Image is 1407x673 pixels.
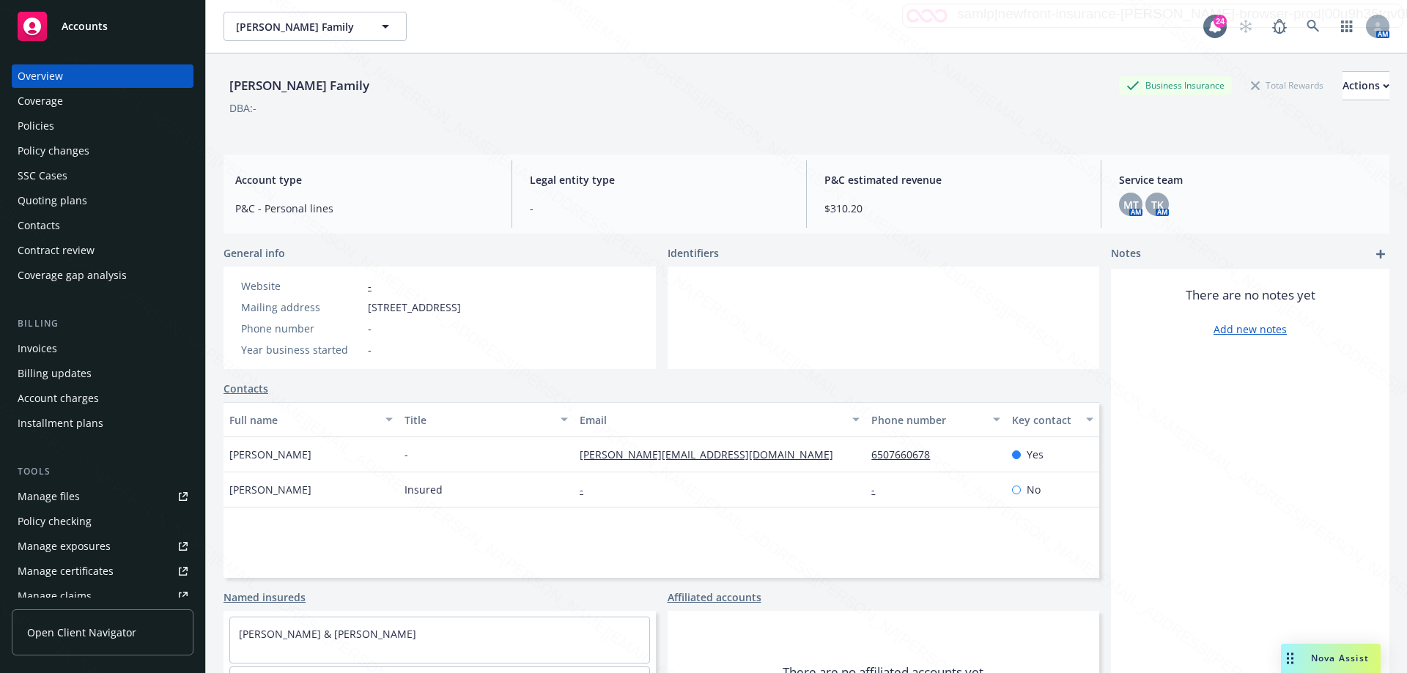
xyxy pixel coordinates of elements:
div: Title [405,412,552,428]
span: - [368,321,372,336]
div: Overview [18,64,63,88]
div: Full name [229,412,377,428]
span: P&C estimated revenue [824,172,1083,187]
button: Full name [224,402,399,437]
a: Coverage [12,89,193,113]
span: Accounts [62,21,108,32]
a: Account charges [12,387,193,410]
span: [PERSON_NAME] [229,447,311,462]
div: Manage exposures [18,535,111,558]
div: Policy changes [18,139,89,163]
span: MT [1123,197,1139,212]
a: Accounts [12,6,193,47]
div: Actions [1343,72,1389,100]
span: TK [1151,197,1164,212]
div: Contacts [18,214,60,237]
a: Manage claims [12,584,193,608]
button: Actions [1343,71,1389,100]
div: Year business started [241,342,362,357]
div: Coverage [18,89,63,113]
a: Policy checking [12,510,193,533]
span: P&C - Personal lines [235,201,494,216]
a: Quoting plans [12,189,193,212]
div: DBA: - [229,100,256,116]
div: Contract review [18,239,95,262]
span: $310.20 [824,201,1083,216]
a: Start snowing [1231,12,1260,41]
a: Contacts [224,381,268,396]
button: Nova Assist [1281,644,1381,673]
div: Phone number [241,321,362,336]
a: Policy changes [12,139,193,163]
div: Policy checking [18,510,92,533]
span: [STREET_ADDRESS] [368,300,461,315]
span: Notes [1111,245,1141,263]
div: Policies [18,114,54,138]
span: Legal entity type [530,172,789,187]
div: Manage claims [18,584,92,608]
a: Billing updates [12,362,193,385]
div: Coverage gap analysis [18,264,127,287]
div: Drag to move [1281,644,1299,673]
div: Phone number [871,412,983,428]
a: Manage certificates [12,559,193,583]
a: 6507660678 [871,447,942,461]
span: [PERSON_NAME] Family [236,19,363,34]
a: Invoices [12,337,193,360]
span: Insured [405,482,443,497]
a: Policies [12,114,193,138]
div: Billing [12,316,193,331]
button: Key contact [1006,402,1099,437]
a: Contacts [12,214,193,237]
a: Overview [12,64,193,88]
a: [PERSON_NAME][EMAIL_ADDRESS][DOMAIN_NAME] [580,447,845,461]
div: Key contact [1012,412,1077,428]
a: - [368,279,372,293]
a: Report a Bug [1265,12,1294,41]
button: Phone number [865,402,1005,437]
span: Open Client Navigator [27,625,136,640]
a: Add new notes [1214,321,1287,337]
div: Website [241,278,362,294]
span: Nova Assist [1311,652,1369,664]
div: [PERSON_NAME] Family [224,76,375,95]
span: Service team [1119,172,1378,187]
a: Installment plans [12,412,193,435]
button: Title [399,402,574,437]
a: - [580,483,595,497]
div: 24 [1214,15,1227,28]
a: Named insureds [224,590,306,605]
a: SSC Cases [12,164,193,187]
div: Billing updates [18,362,92,385]
span: - [405,447,408,462]
div: Manage files [18,485,80,508]
div: SSC Cases [18,164,67,187]
button: [PERSON_NAME] Family [224,12,407,41]
span: Identifiers [668,245,719,261]
div: Email [580,412,843,428]
div: Mailing address [241,300,362,315]
div: Business Insurance [1119,76,1232,94]
a: Manage exposures [12,535,193,558]
a: Affiliated accounts [668,590,761,605]
div: Installment plans [18,412,103,435]
span: [PERSON_NAME] [229,482,311,497]
a: Search [1299,12,1328,41]
div: Account charges [18,387,99,410]
a: Coverage gap analysis [12,264,193,287]
span: No [1027,482,1041,497]
span: Account type [235,172,494,187]
span: - [368,342,372,357]
div: Quoting plans [18,189,87,212]
a: Manage files [12,485,193,508]
div: Invoices [18,337,57,360]
a: - [871,483,887,497]
div: Total Rewards [1244,76,1331,94]
a: Switch app [1332,12,1362,41]
div: Tools [12,464,193,479]
span: Yes [1027,447,1044,462]
a: [PERSON_NAME] & [PERSON_NAME] [239,627,416,641]
span: General info [224,245,285,261]
button: Email [574,402,865,437]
